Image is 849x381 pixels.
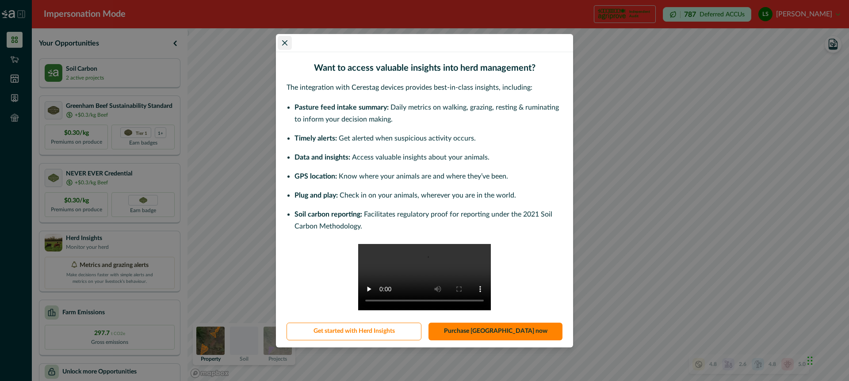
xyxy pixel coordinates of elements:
[807,347,813,374] div: Drag
[287,63,562,73] h2: Want to access valuable insights into herd management?
[287,82,562,93] p: The integration with Cerestag devices provides best-in-class insights, including:
[294,104,389,111] span: Pasture feed intake summary:
[340,192,516,199] span: Check in on your animals, wherever you are in the world.
[294,211,362,218] span: Soil carbon reporting:
[294,192,338,199] span: Plug and play:
[294,154,350,161] span: Data and insights:
[294,135,337,142] span: Timely alerts:
[278,36,292,50] button: Close
[294,173,337,180] span: GPS location:
[294,104,559,123] span: Daily metrics on walking, grazing, resting & ruminating to inform your decision making.
[352,154,490,161] span: Access valuable insights about your animals.
[428,323,562,340] a: Purchase [GEOGRAPHIC_DATA] now
[294,211,552,230] span: Facilitates regulatory proof for reporting under the 2021 Soil Carbon Methodology.
[287,323,421,340] button: Get started with Herd Insights
[339,135,476,142] span: Get alerted when suspicious activity occurs.
[339,173,508,180] span: Know where your animals are and where they’ve been.
[805,339,849,381] iframe: Chat Widget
